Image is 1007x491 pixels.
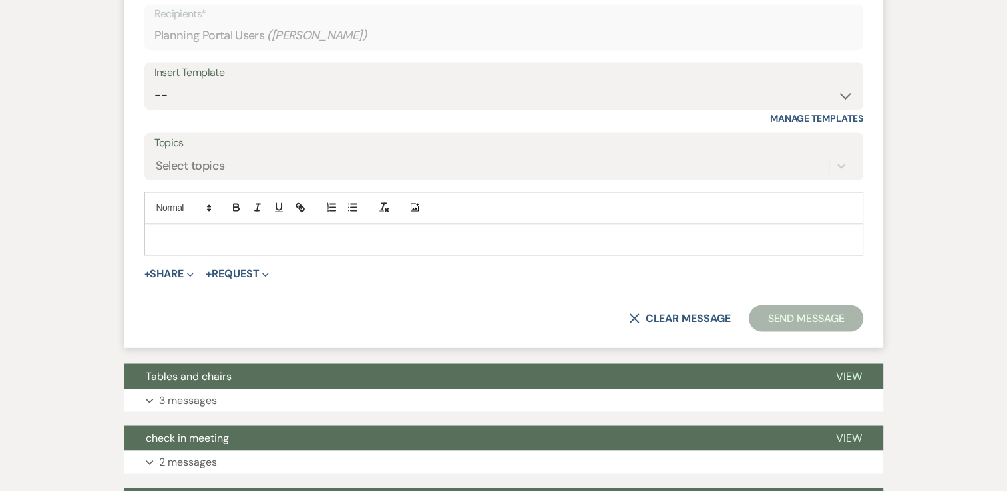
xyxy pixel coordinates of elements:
p: 3 messages [159,391,217,409]
span: ( [PERSON_NAME] ) [267,27,367,45]
button: Request [206,269,269,279]
div: Select topics [156,156,225,174]
p: Recipients* [154,5,853,23]
button: 3 messages [124,389,883,411]
p: 2 messages [159,453,217,470]
div: Insert Template [154,63,853,82]
button: Send Message [749,305,863,331]
label: Topics [154,134,853,153]
a: Manage Templates [770,112,863,124]
button: View [815,363,883,389]
div: Planning Portal Users [154,23,853,49]
button: Clear message [629,313,730,323]
button: Tables and chairs [124,363,815,389]
button: View [815,425,883,450]
button: 2 messages [124,450,883,473]
span: Tables and chairs [146,369,232,383]
button: check in meeting [124,425,815,450]
span: + [144,269,150,279]
span: + [206,269,212,279]
span: View [836,430,862,444]
span: check in meeting [146,430,229,444]
button: Share [144,269,194,279]
span: View [836,369,862,383]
